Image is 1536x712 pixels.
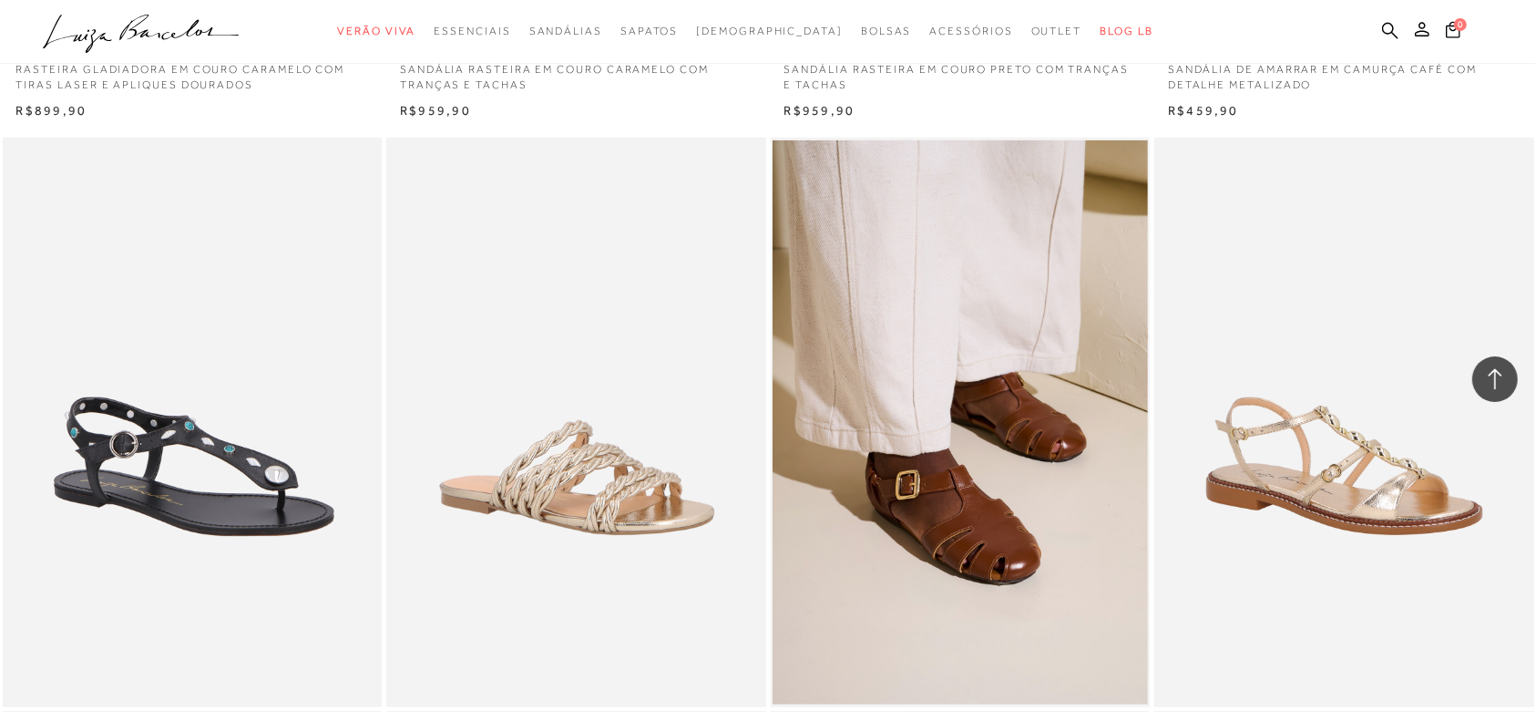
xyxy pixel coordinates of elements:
[1154,51,1534,93] a: SANDÁLIA DE AMARRAR EM CAMURÇA CAFÉ COM DETALHE METALIZADO
[620,25,678,37] span: Sapatos
[434,15,510,48] a: categoryNavScreenReaderText
[771,51,1151,93] a: SANDÁLIA RASTEIRA EM COURO PRETO COM TRANÇAS E TACHAS
[5,140,381,705] img: RASTEIRA DE DEDO EM COURO PRETO COM APLICAÇÕES TURQUESA E METAL
[529,15,602,48] a: categoryNavScreenReaderText
[1440,20,1466,45] button: 0
[1031,25,1082,37] span: Outlet
[388,140,764,705] img: RASTEIRA MULTITIRAS EM METALIZADO DOURADO
[337,15,415,48] a: categoryNavScreenReaderText
[1031,15,1082,48] a: categoryNavScreenReaderText
[16,103,87,118] span: R$899,90
[1100,25,1152,37] span: BLOG LB
[434,25,510,37] span: Essenciais
[400,103,471,118] span: R$959,90
[1156,140,1532,705] img: SANDÁLIA RASTEIRA METALIZADA OURO COM ENFEITES OVAIS METÁLICOS
[1156,140,1532,705] a: SANDÁLIA RASTEIRA METALIZADA OURO COM ENFEITES OVAIS METÁLICOS SANDÁLIA RASTEIRA METALIZADA OURO ...
[529,25,602,37] span: Sandálias
[861,15,912,48] a: categoryNavScreenReaderText
[930,25,1013,37] span: Acessórios
[1168,103,1239,118] span: R$459,90
[773,140,1149,705] a: SANDÁLIA PESCADOR EM COURO CASTANHO COM FIVELA E ELÁSTICO TRASEIRO SANDÁLIA PESCADOR EM COURO CAS...
[784,103,855,118] span: R$959,90
[620,15,678,48] a: categoryNavScreenReaderText
[386,51,766,93] a: SANDÁLIA RASTEIRA EM COURO CARAMELO COM TRANÇAS E TACHAS
[5,140,381,705] a: RASTEIRA DE DEDO EM COURO PRETO COM APLICAÇÕES TURQUESA E METAL RASTEIRA DE DEDO EM COURO PRETO C...
[337,25,415,37] span: Verão Viva
[1100,15,1152,48] a: BLOG LB
[696,15,843,48] a: noSubCategoriesText
[388,140,764,705] a: RASTEIRA MULTITIRAS EM METALIZADO DOURADO RASTEIRA MULTITIRAS EM METALIZADO DOURADO
[3,51,383,93] a: RASTEIRA GLADIADORA EM COURO CARAMELO COM TIRAS LASER E APLIQUES DOURADOS
[773,140,1149,705] img: SANDÁLIA PESCADOR EM COURO CASTANHO COM FIVELA E ELÁSTICO TRASEIRO
[1454,18,1467,31] span: 0
[696,25,843,37] span: [DEMOGRAPHIC_DATA]
[930,15,1013,48] a: categoryNavScreenReaderText
[861,25,912,37] span: Bolsas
